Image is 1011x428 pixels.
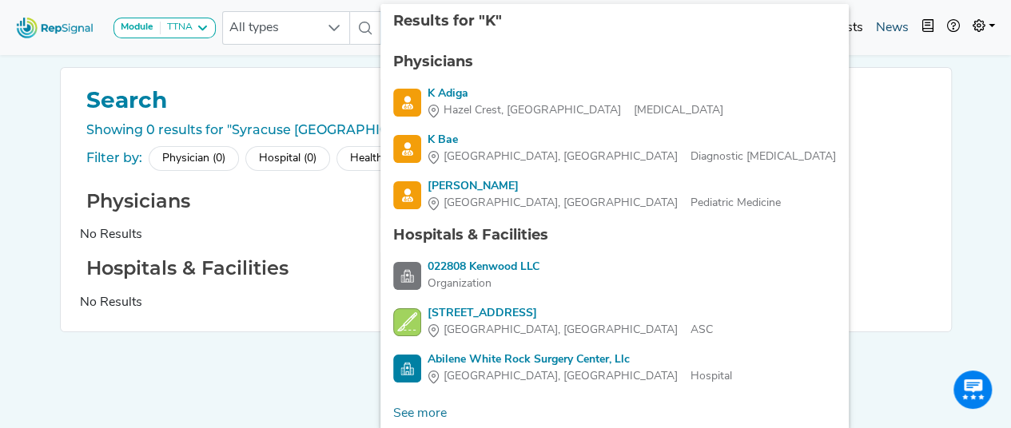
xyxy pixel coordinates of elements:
a: [STREET_ADDRESS][GEOGRAPHIC_DATA], [GEOGRAPHIC_DATA]ASC [393,305,836,339]
h2: Hospitals & Facilities [80,257,932,280]
span: [GEOGRAPHIC_DATA], [GEOGRAPHIC_DATA] [444,195,678,212]
li: 022808 Kenwood LLC [380,252,849,299]
h1: Search [80,87,932,114]
span: All types [223,12,319,44]
a: [PERSON_NAME][GEOGRAPHIC_DATA], [GEOGRAPHIC_DATA]Pediatric Medicine [393,178,836,212]
div: Pediatric Medicine [428,195,781,212]
div: Hospitals & Facilities [393,224,836,246]
img: Physician Search Icon [393,135,421,163]
div: ASC [428,322,713,339]
button: ModuleTTNA [113,18,216,38]
a: News [870,12,915,44]
li: K Adiga [380,79,849,125]
h2: Physicians [80,190,932,213]
span: [GEOGRAPHIC_DATA], [GEOGRAPHIC_DATA] [444,322,678,339]
img: Facility Search Icon [393,262,421,290]
div: TTNA [161,22,193,34]
span: [GEOGRAPHIC_DATA], [GEOGRAPHIC_DATA] [444,149,678,165]
li: Abilene White Rock Surgery Center, Llc [380,345,849,391]
div: Organization [428,275,539,292]
div: No Results [80,293,932,312]
a: K AdigaHazel Crest, [GEOGRAPHIC_DATA][MEDICAL_DATA] [393,85,836,119]
div: Health System (0) [336,146,453,171]
a: Abilene White Rock Surgery Center, Llc[GEOGRAPHIC_DATA], [GEOGRAPHIC_DATA]Hospital [393,351,836,385]
div: [STREET_ADDRESS] [428,305,713,322]
img: Physician Search Icon [393,89,421,117]
strong: Module [121,22,153,32]
li: K Baker [380,172,849,218]
li: 2116 Kings Highway Gi PLLC [380,299,849,345]
div: 022808 Kenwood LLC [428,259,539,275]
div: No Results [80,225,932,244]
div: Diagnostic [MEDICAL_DATA] [428,149,836,165]
span: Hazel Crest, [GEOGRAPHIC_DATA] [444,102,621,119]
img: ASC Search Icon [393,308,421,336]
button: Intel Book [915,12,941,44]
div: Showing 0 results for "Syracuse [GEOGRAPHIC_DATA]" [80,121,932,140]
li: K Bae [380,125,849,172]
img: Physician Search Icon [393,181,421,209]
div: Physician (0) [149,146,239,171]
div: K Bae [428,132,836,149]
div: Filter by: [86,149,142,168]
span: Results for "K" [393,12,502,30]
a: 022808 Kenwood LLCOrganization [393,259,836,292]
div: K Adiga [428,85,723,102]
div: [MEDICAL_DATA] [428,102,723,119]
span: [GEOGRAPHIC_DATA], [GEOGRAPHIC_DATA] [444,368,678,385]
div: Hospital (0) [245,146,330,171]
div: Physicians [393,51,836,73]
img: Hospital Search Icon [393,355,421,382]
div: Abilene White Rock Surgery Center, Llc [428,351,732,368]
div: Hospital [428,368,732,385]
a: K Bae[GEOGRAPHIC_DATA], [GEOGRAPHIC_DATA]Diagnostic [MEDICAL_DATA] [393,132,836,165]
div: [PERSON_NAME] [428,178,781,195]
a: Lists [830,12,870,44]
